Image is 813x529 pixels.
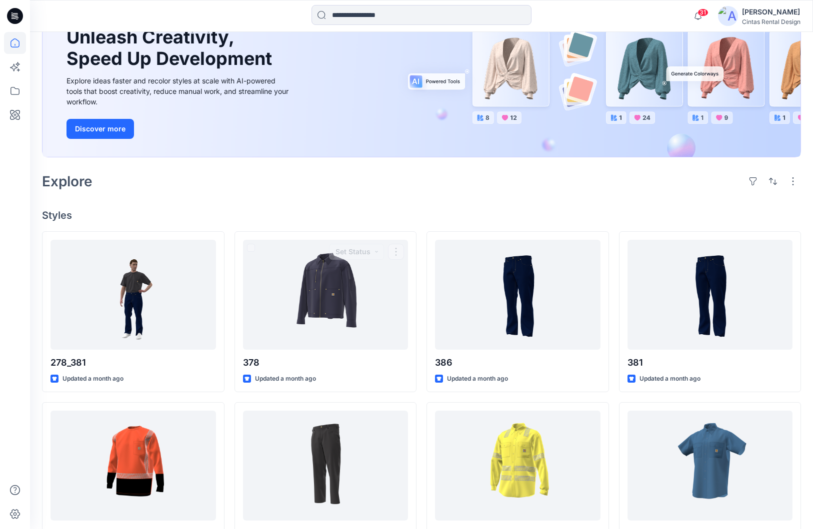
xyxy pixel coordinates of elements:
[447,374,508,384] p: Updated a month ago
[742,18,800,25] div: Cintas Rental Design
[62,374,123,384] p: Updated a month ago
[627,411,793,521] a: 396 Men's Carhartt Lightweight Workshirt LS/SS
[50,411,216,521] a: 53642
[435,356,600,370] p: 386
[243,240,408,350] a: 378
[66,119,291,139] a: Discover more
[718,6,738,26] img: avatar
[639,374,700,384] p: Updated a month ago
[42,209,801,221] h4: Styles
[243,356,408,370] p: 378
[435,240,600,350] a: 386
[742,6,800,18] div: [PERSON_NAME]
[255,374,316,384] p: Updated a month ago
[66,26,276,69] h1: Unleash Creativity, Speed Up Development
[243,411,408,521] a: 74533 Men's Carhartt Rugged Flex Pant
[50,240,216,350] a: 278_381
[697,8,708,16] span: 31
[50,356,216,370] p: 278_381
[66,119,134,139] button: Discover more
[627,356,793,370] p: 381
[627,240,793,350] a: 381
[66,75,291,107] div: Explore ideas faster and recolor styles at scale with AI-powered tools that boost creativity, red...
[435,411,600,521] a: 50743
[42,173,92,189] h2: Explore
